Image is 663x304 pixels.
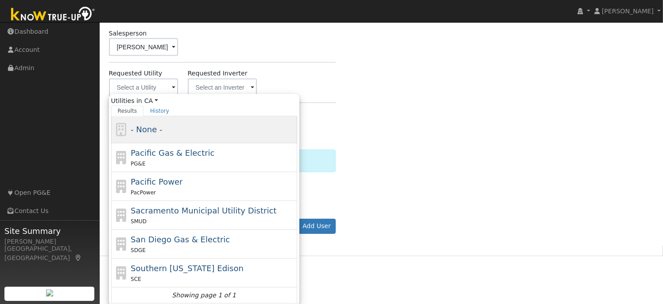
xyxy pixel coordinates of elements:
label: Requested Utility [109,69,163,78]
span: [PERSON_NAME] [602,8,654,15]
span: PG&E [131,161,145,167]
span: SCE [131,276,141,282]
input: Select a User [109,38,178,56]
span: SMUD [131,218,147,225]
input: Select a Utility [109,79,178,96]
div: [GEOGRAPHIC_DATA], [GEOGRAPHIC_DATA] [4,244,95,263]
div: [PERSON_NAME] [4,237,95,246]
i: Showing page 1 of 1 [172,291,236,300]
a: Map [74,254,82,261]
img: retrieve [46,289,53,296]
span: San Diego Gas & Electric [131,235,230,244]
button: Add User [298,219,336,234]
img: Know True-Up [7,5,100,25]
input: Select an Inverter [188,79,257,96]
label: Requested Inverter [188,69,248,78]
span: - None - [131,125,162,134]
span: Sacramento Municipal Utility District [131,206,276,215]
span: SDGE [131,247,146,253]
span: Site Summary [4,225,95,237]
span: Pacific Gas & Electric [131,148,214,158]
span: Southern [US_STATE] Edison [131,264,244,273]
span: Utilities in [111,96,297,106]
a: Results [111,106,144,116]
span: Pacific Power [131,177,182,186]
a: CA [144,96,158,106]
a: History [143,106,176,116]
label: Salesperson [109,29,147,38]
span: PacPower [131,190,156,196]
